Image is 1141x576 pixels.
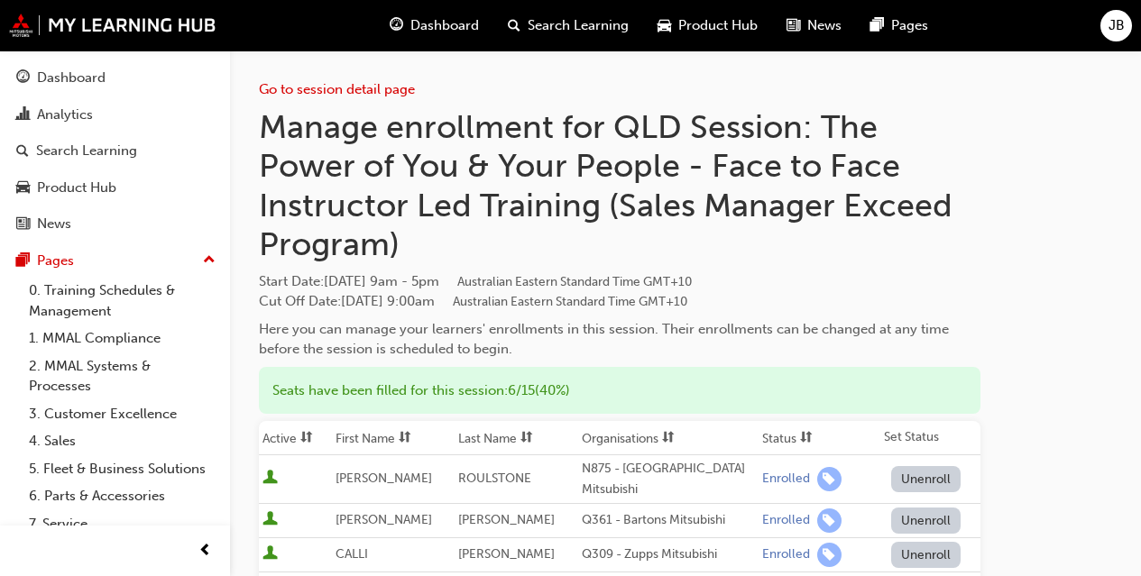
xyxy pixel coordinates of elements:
[578,421,759,455] th: Toggle SortBy
[856,7,943,44] a: pages-iconPages
[399,431,411,446] span: sorting-icon
[37,214,71,234] div: News
[7,207,223,241] a: News
[22,325,223,352] a: 1. MMAL Compliance
[262,470,278,488] span: User is active
[336,512,432,527] span: [PERSON_NAME]
[203,249,216,272] span: up-icon
[332,421,455,455] th: Toggle SortBy
[582,510,755,531] div: Q361 - Bartons Mitsubishi
[259,319,980,360] div: Here you can manage your learners' enrollments in this session. Their enrollments can be changed ...
[455,421,577,455] th: Toggle SortBy
[1100,10,1132,41] button: JB
[300,431,313,446] span: sorting-icon
[324,273,692,289] span: [DATE] 9am - 5pm
[453,294,687,309] span: Australian Eastern Standard Time GMT+10
[7,134,223,168] a: Search Learning
[7,171,223,205] a: Product Hub
[262,511,278,529] span: User is active
[762,512,810,529] div: Enrolled
[37,68,106,88] div: Dashboard
[259,293,687,309] span: Cut Off Date : [DATE] 9:00am
[643,7,772,44] a: car-iconProduct Hub
[16,107,30,123] span: chart-icon
[198,540,212,562] span: prev-icon
[772,7,856,44] a: news-iconNews
[582,459,755,499] div: N875 - [GEOGRAPHIC_DATA] Mitsubishi
[891,15,928,36] span: Pages
[259,421,332,455] th: Toggle SortBy
[410,15,479,36] span: Dashboard
[7,98,223,132] a: Analytics
[37,178,116,198] div: Product Hub
[22,400,223,428] a: 3. Customer Excellence
[259,107,980,264] h1: Manage enrollment for QLD Session: The Power of You & Your People - Face to Face Instructor Led T...
[7,58,223,244] button: DashboardAnalyticsSearch LearningProduct HubNews
[259,367,980,415] div: Seats have been filled for this session : 6 / 15 ( 40% )
[870,14,884,37] span: pages-icon
[582,544,755,565] div: Q309 - Zupps Mitsubishi
[259,81,415,97] a: Go to session detail page
[528,15,629,36] span: Search Learning
[390,14,403,37] span: guage-icon
[9,14,216,37] img: mmal
[787,14,800,37] span: news-icon
[37,251,74,271] div: Pages
[16,253,30,270] span: pages-icon
[891,466,962,492] button: Unenroll
[678,15,758,36] span: Product Hub
[891,542,962,568] button: Unenroll
[880,421,980,455] th: Set Status
[662,431,675,446] span: sorting-icon
[7,244,223,278] button: Pages
[262,545,278,563] span: User is active
[520,431,533,446] span: sorting-icon
[16,180,30,197] span: car-icon
[36,141,137,161] div: Search Learning
[508,14,520,37] span: search-icon
[22,277,223,325] a: 0. Training Schedules & Management
[817,508,842,533] span: learningRecordVerb_ENROLL-icon
[375,7,493,44] a: guage-iconDashboard
[891,507,962,534] button: Unenroll
[7,61,223,95] a: Dashboard
[336,546,368,562] span: CALLI
[458,546,555,562] span: [PERSON_NAME]
[800,431,813,446] span: sorting-icon
[762,546,810,563] div: Enrolled
[259,271,980,292] span: Start Date :
[658,14,671,37] span: car-icon
[807,15,842,36] span: News
[22,455,223,483] a: 5. Fleet & Business Solutions
[1109,15,1125,36] span: JB
[817,543,842,567] span: learningRecordVerb_ENROLL-icon
[759,421,880,455] th: Toggle SortBy
[493,7,643,44] a: search-iconSearch Learning
[336,471,432,486] span: [PERSON_NAME]
[22,352,223,400] a: 2. MMAL Systems & Processes
[457,274,692,289] span: Australian Eastern Standard Time GMT+10
[762,471,810,488] div: Enrolled
[16,70,30,87] span: guage-icon
[37,105,93,125] div: Analytics
[16,143,29,160] span: search-icon
[22,482,223,510] a: 6. Parts & Accessories
[817,467,842,491] span: learningRecordVerb_ENROLL-icon
[22,510,223,538] a: 7. Service
[16,216,30,233] span: news-icon
[458,512,555,527] span: [PERSON_NAME]
[458,471,531,486] span: ROULSTONE
[22,427,223,455] a: 4. Sales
